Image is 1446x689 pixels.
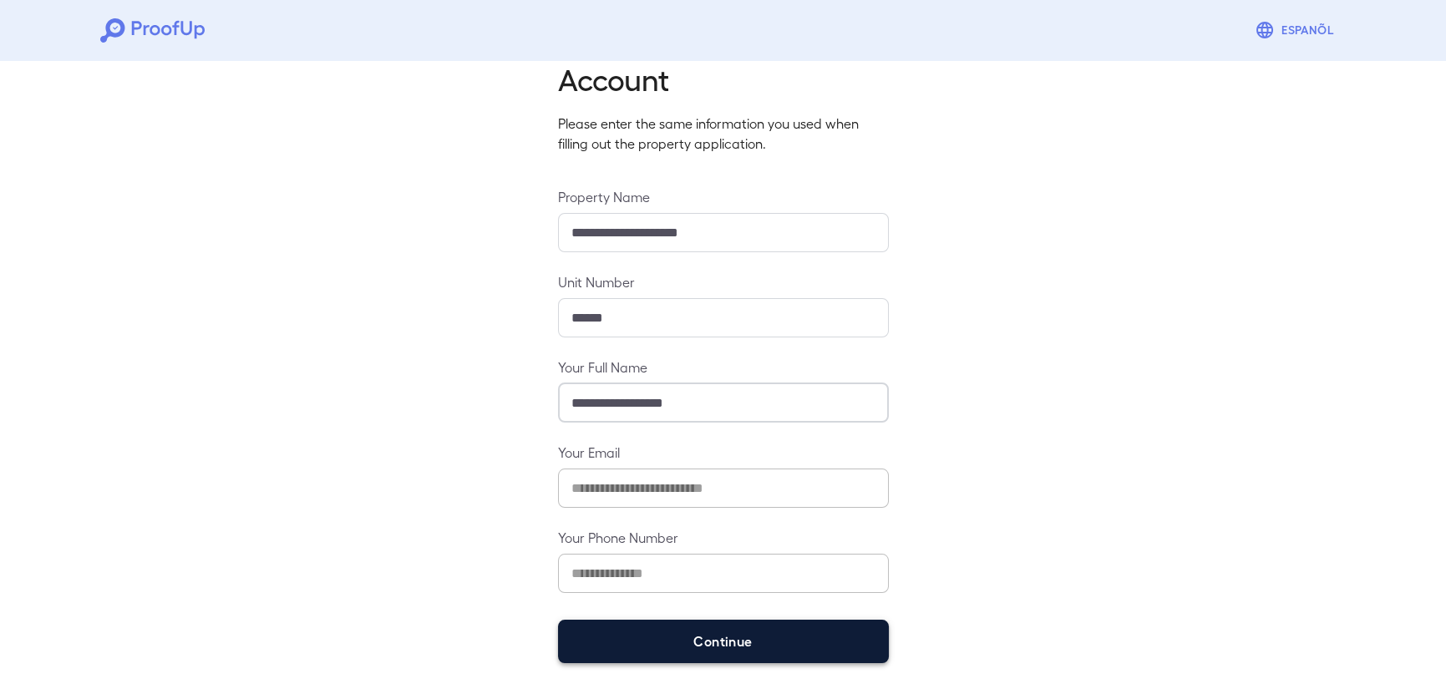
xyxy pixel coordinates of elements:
button: Continue [558,620,889,663]
label: Your Email [558,443,889,462]
label: Your Full Name [558,357,889,377]
label: Unit Number [558,272,889,291]
p: Please enter the same information you used when filling out the property application. [558,114,889,154]
label: Property Name [558,187,889,206]
button: Espanõl [1248,13,1346,47]
label: Your Phone Number [558,528,889,547]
